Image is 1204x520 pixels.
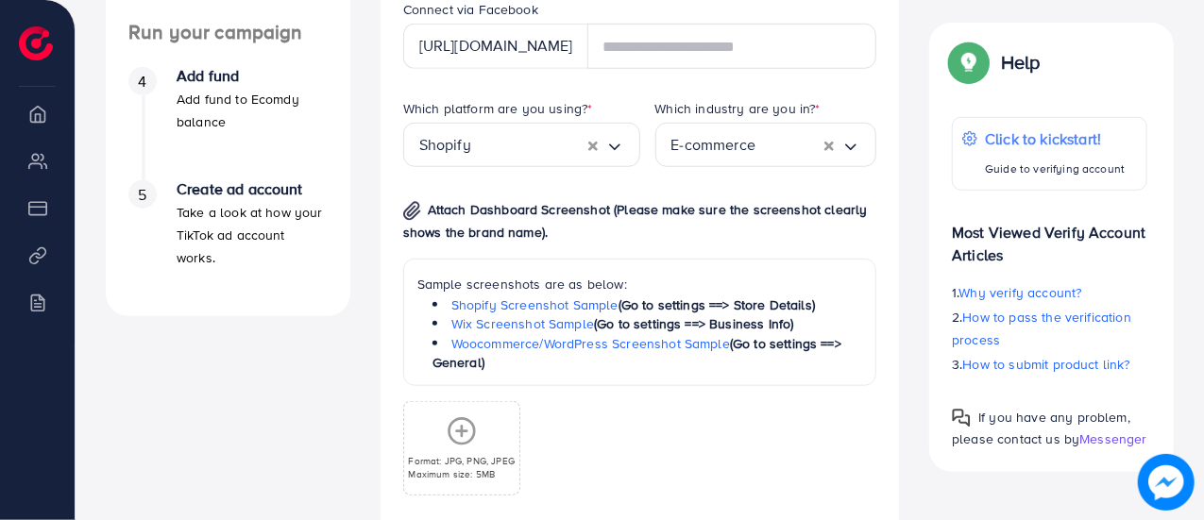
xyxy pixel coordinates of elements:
[952,353,1147,376] p: 3.
[403,24,588,69] div: [URL][DOMAIN_NAME]
[1079,429,1146,448] span: Messenger
[138,71,146,92] span: 4
[451,295,619,314] a: Shopify Screenshot Sample
[594,314,793,333] span: (Go to settings ==> Business Info)
[619,295,815,314] span: (Go to settings ==> Store Details)
[419,130,471,159] span: Shopify
[952,306,1147,351] p: 2.
[959,283,1082,302] span: Why verify account?
[824,134,834,156] button: Clear Selected
[588,134,598,156] button: Clear Selected
[952,308,1131,349] span: How to pass the verification process
[985,127,1125,150] p: Click to kickstart!
[177,180,328,198] h4: Create ad account
[408,454,515,467] p: Format: JPG, PNG, JPEG
[408,467,515,480] p: Maximum size: 5MB
[952,206,1147,266] p: Most Viewed Verify Account Articles
[952,409,971,428] img: Popup guide
[1001,51,1041,74] p: Help
[19,26,53,60] img: logo
[432,334,841,372] span: (Go to settings ==> General)
[671,130,756,159] span: E-commerce
[451,334,730,353] a: Woocommerce/WordPress Screenshot Sample
[952,408,1130,448] span: If you have any problem, please contact us by
[952,45,986,79] img: Popup guide
[403,123,640,167] div: Search for option
[177,201,328,269] p: Take a look at how your TikTok ad account works.
[451,314,594,333] a: Wix Screenshot Sample
[403,200,868,242] span: Attach Dashboard Screenshot (Please make sure the screenshot clearly shows the brand name).
[655,123,877,167] div: Search for option
[1138,454,1195,511] img: image
[106,180,350,294] li: Create ad account
[755,130,824,159] input: Search for option
[952,281,1147,304] p: 1.
[417,273,863,295] p: Sample screenshots are as below:
[138,184,146,206] span: 5
[106,21,350,44] h4: Run your campaign
[177,88,328,133] p: Add fund to Ecomdy balance
[403,201,421,221] img: img
[963,355,1130,374] span: How to submit product link?
[403,99,593,118] label: Which platform are you using?
[106,67,350,180] li: Add fund
[177,67,328,85] h4: Add fund
[655,99,821,118] label: Which industry are you in?
[985,158,1125,180] p: Guide to verifying account
[471,130,588,159] input: Search for option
